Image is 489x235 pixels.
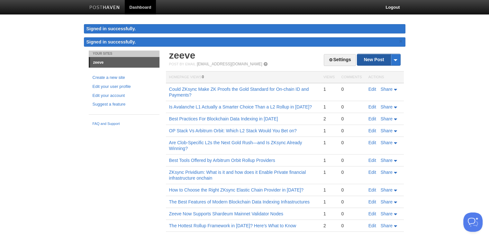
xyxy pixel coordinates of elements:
div: Signed in successfully. [84,24,405,33]
a: ZKsync Prividium: What is it and how does it Enable Private financial infrastructure onchain [169,170,306,181]
a: Suggest a feature [93,101,156,108]
a: Best Practices For Blockchain Data Indexing in [DATE] [169,116,278,121]
a: Create a new site [93,74,156,81]
a: Edit your user profile [93,83,156,90]
a: × [398,37,404,45]
div: 2 [323,223,335,229]
div: 0 [341,140,362,146]
div: 0 [341,104,362,110]
div: 1 [323,157,335,163]
th: Homepage Views [166,71,320,83]
img: Posthaven-bar [89,5,120,10]
a: New Post [357,54,400,65]
div: 1 [323,140,335,146]
a: Edit [368,170,376,175]
a: How to Choose the Right ZKsync Elastic Chain Provider in [DATE]? [169,187,303,193]
th: Views [320,71,338,83]
div: 0 [341,223,362,229]
a: The Hottest Rollup Framework in [DATE]? Here’s What to Know [169,223,296,228]
div: 0 [341,86,362,92]
span: Share [381,199,393,204]
a: The Best Features of Modern Blockchain Data Indexing Infrastructures [169,199,310,204]
span: Share [381,187,393,193]
span: Share [381,104,393,109]
a: Edit [368,116,376,121]
a: Zeeve Now Supports Shardeum Mainnet Validator Nodes [169,211,283,216]
li: Your Sites [89,51,159,57]
a: Edit [368,87,376,92]
a: Edit [368,211,376,216]
div: 0 [341,169,362,175]
span: Share [381,223,393,228]
span: Share [381,211,393,216]
a: Could ZKsync Make ZK Proofs the Gold Standard for On-chain ID and Payments? [169,87,309,98]
div: 0 [341,211,362,217]
a: Edit [368,199,376,204]
a: Edit [368,158,376,163]
a: Edit [368,140,376,145]
div: 0 [341,199,362,205]
a: Edit [368,223,376,228]
div: 1 [323,211,335,217]
div: 0 [341,128,362,134]
a: Is Avalanche L1 Actually a Smarter Choice Than a L2 Rollup in [DATE]? [169,104,312,109]
span: Share [381,158,393,163]
div: 2 [323,116,335,122]
span: Signed in successfully. [86,39,136,44]
span: Share [381,140,393,145]
div: 0 [341,116,362,122]
th: Comments [338,71,365,83]
div: 1 [323,199,335,205]
div: 1 [323,104,335,110]
a: Best Tools Offered by Arbitrum Orbit Rollup Providers [169,158,275,163]
span: Post by Email [169,62,196,66]
span: Share [381,116,393,121]
a: OP Stack Vs Arbitrum Orbit: Which L2 Stack Would You Bet on? [169,128,297,133]
iframe: Help Scout Beacon - Open [463,212,483,232]
a: Settings [324,54,356,66]
div: 0 [341,157,362,163]
a: zeeve [169,50,195,61]
a: Are Clob-Specific L2s the Next Gold Rush—and Is ZKsync Already Winning? [169,140,302,151]
div: 1 [323,86,335,92]
th: Actions [365,71,404,83]
div: 0 [341,187,362,193]
a: [EMAIL_ADDRESS][DOMAIN_NAME] [197,62,262,66]
a: Edit [368,187,376,193]
a: Edit your account [93,92,156,99]
span: Share [381,170,393,175]
a: FAQ and Support [93,121,156,127]
span: Share [381,87,393,92]
div: 1 [323,128,335,134]
span: 0 [202,75,204,79]
div: 1 [323,169,335,175]
a: Edit [368,104,376,109]
span: Share [381,128,393,133]
a: zeeve [90,57,159,68]
div: 1 [323,187,335,193]
a: Edit [368,128,376,133]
